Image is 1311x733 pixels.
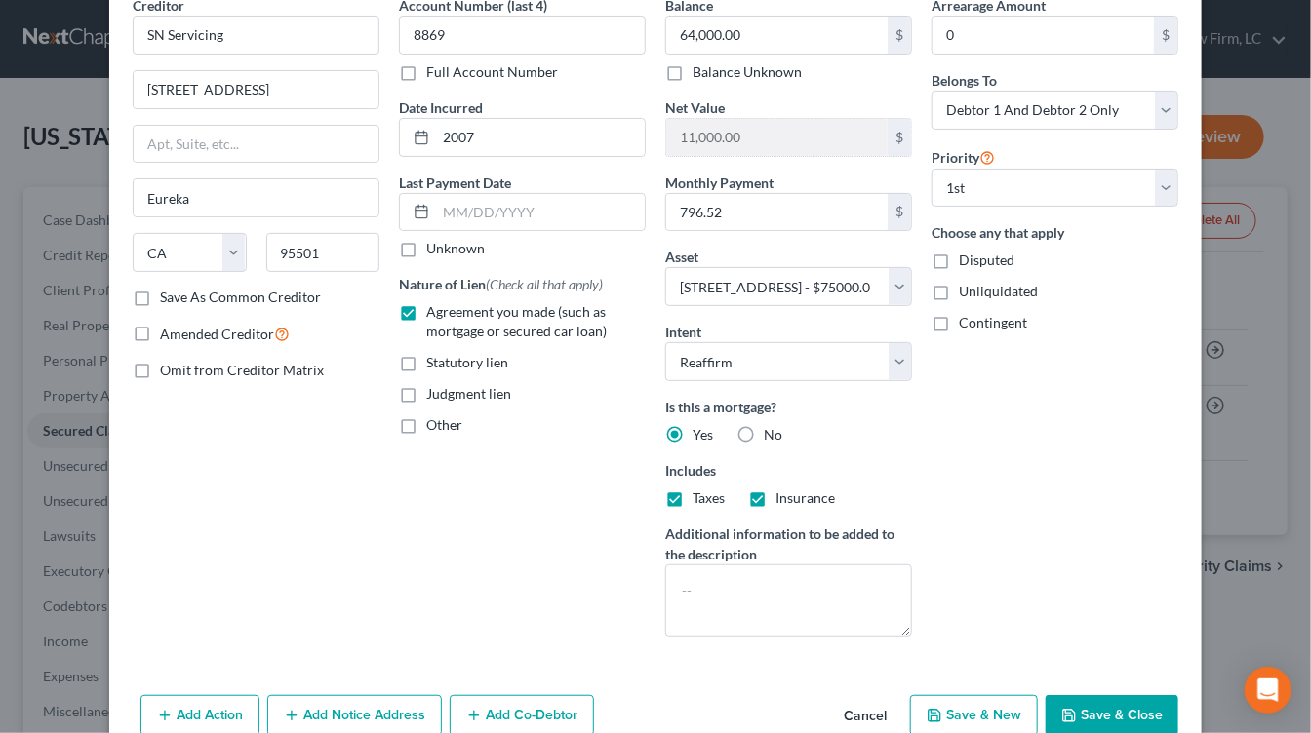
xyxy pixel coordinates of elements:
[693,426,713,443] span: Yes
[399,173,511,193] label: Last Payment Date
[134,71,378,108] input: Enter address...
[1154,17,1177,54] div: $
[160,288,321,307] label: Save As Common Creditor
[134,126,378,163] input: Apt, Suite, etc...
[160,326,274,342] span: Amended Creditor
[665,173,774,193] label: Monthly Payment
[426,354,508,370] span: Statutory lien
[160,362,324,378] span: Omit from Creditor Matrix
[266,233,380,272] input: Enter zip...
[665,249,698,265] span: Asset
[426,416,462,433] span: Other
[436,119,645,156] input: MM/DD/YYYY
[665,322,701,342] label: Intent
[959,251,1014,268] span: Disputed
[959,314,1027,330] span: Contingent
[399,97,483,118] label: Date Incurred
[665,460,912,481] label: Includes
[426,385,511,402] span: Judgment lien
[665,97,725,118] label: Net Value
[1245,667,1291,714] div: Open Intercom Messenger
[665,397,912,417] label: Is this a mortgage?
[399,16,646,55] input: XXXX
[693,62,802,82] label: Balance Unknown
[426,62,558,82] label: Full Account Number
[932,145,995,169] label: Priority
[888,119,911,156] div: $
[486,276,603,292] span: (Check all that apply)
[133,16,379,55] input: Search creditor by name...
[693,489,725,506] span: Taxes
[932,222,1178,243] label: Choose any that apply
[665,523,912,564] label: Additional information to be added to the description
[436,194,645,231] input: MM/DD/YYYY
[666,119,888,156] input: 0.00
[666,194,888,231] input: 0.00
[932,72,997,89] span: Belongs To
[933,17,1154,54] input: 0.00
[888,194,911,231] div: $
[959,283,1038,299] span: Unliquidated
[134,179,378,216] input: Enter city...
[399,274,603,294] label: Nature of Lien
[426,303,607,339] span: Agreement you made (such as mortgage or secured car loan)
[764,426,782,443] span: No
[888,17,911,54] div: $
[775,489,835,506] span: Insurance
[426,239,485,258] label: Unknown
[666,17,888,54] input: 0.00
